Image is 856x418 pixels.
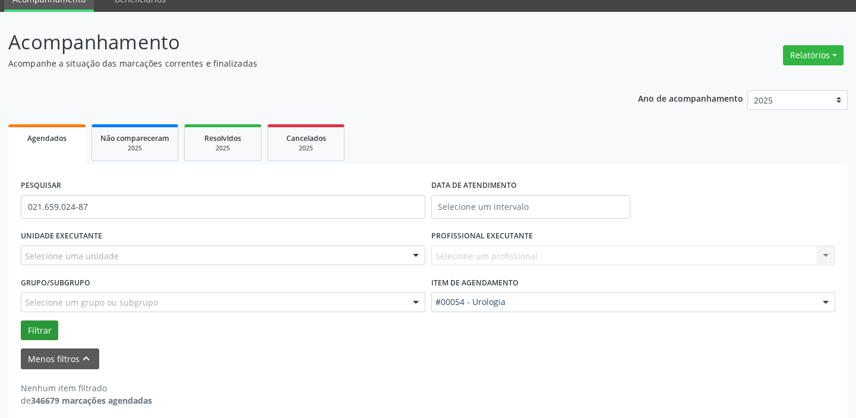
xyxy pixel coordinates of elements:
input: Nome, código do beneficiário ou CPF [21,195,425,219]
label: PESQUISAR [21,177,61,195]
div: Nenhum item filtrado [21,382,152,394]
p: Acompanhamento [8,27,596,57]
strong: 346679 marcações agendadas [31,395,152,406]
div: 2025 [100,144,169,153]
button: Menos filtroskeyboard_arrow_up [21,348,99,369]
button: Filtrar [21,320,58,341]
label: Grupo/Subgrupo [21,274,90,292]
span: Não compareceram [100,133,169,143]
p: Ano de acompanhamento [638,90,743,105]
span: Cancelados [286,133,326,143]
div: 2025 [193,144,252,153]
label: DATA DE ATENDIMENTO [431,177,517,195]
input: Selecione um intervalo [431,195,630,219]
span: Selecione um grupo ou subgrupo [25,296,158,309]
p: Acompanhe a situação das marcações correntes e finalizadas [8,57,596,70]
i: keyboard_arrow_up [80,352,93,365]
div: 2025 [276,144,336,153]
span: Agendados [27,133,67,143]
button: Relatórios [783,45,844,65]
label: Item de agendamento [431,274,519,292]
label: PROFISSIONAL EXECUTANTE [431,227,533,246]
label: UNIDADE EXECUTANTE [21,227,102,246]
span: Selecione uma unidade [25,250,119,262]
div: de [21,394,152,407]
span: Resolvidos [204,133,241,143]
span: #00054 - Urologia [435,296,811,308]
